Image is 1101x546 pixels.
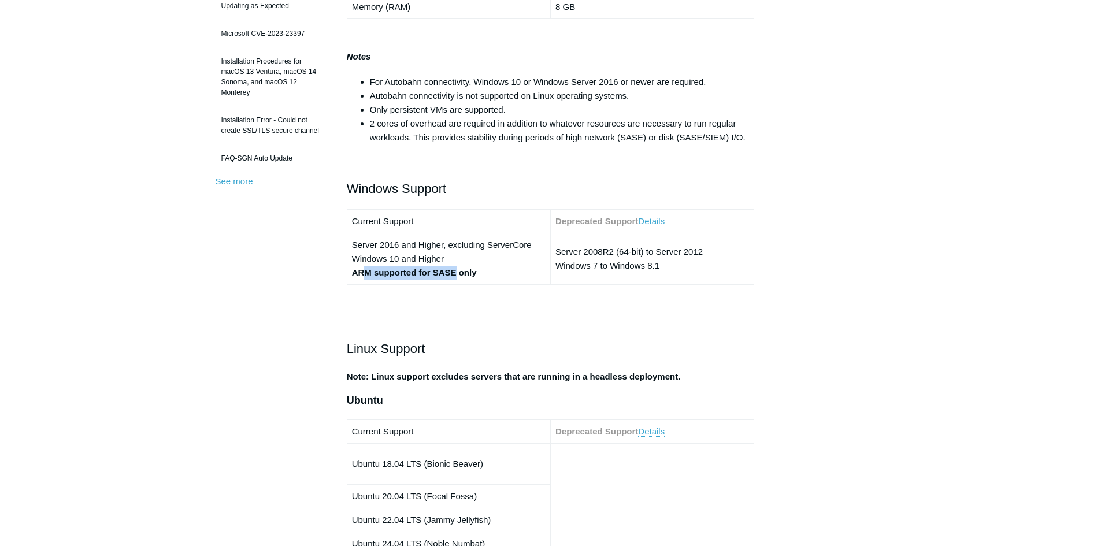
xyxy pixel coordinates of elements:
a: FAQ-SGN Auto Update [216,147,329,169]
p: Ubuntu 18.04 LTS (Bionic Beaver) [352,457,546,471]
strong: Deprecated Support [555,216,638,226]
strong: Deprecated Support [555,426,638,436]
td: Ubuntu 20.04 LTS (Focal Fossa) [347,484,550,508]
td: Server 2016 and Higher, excluding ServerCore Windows 10 and Higher [347,233,550,285]
strong: Note: Linux support excludes servers that are running in a headless deployment. [347,372,681,381]
a: See more [216,176,253,186]
li: Only persistent VMs are supported. [370,103,755,117]
td: Ubuntu 22.04 LTS (Jammy Jellyfish) [347,508,550,532]
a: Installation Procedures for macOS 13 Ventura, macOS 14 Sonoma, and macOS 12 Monterey [216,50,329,103]
span: Linux Support [347,341,425,356]
td: Current Support [347,419,550,443]
a: Installation Error - Could not create SSL/TLS secure channel [216,109,329,142]
strong: Notes [347,51,371,61]
li: For Autobahn connectivity, Windows 10 or Windows Server 2016 or newer are required. [370,75,755,89]
a: Details [638,426,665,437]
a: Microsoft CVE-2023-23397 [216,23,329,44]
strong: ARM supported for SASE only [352,268,477,277]
li: Autobahn connectivity is not supported on Linux operating systems. [370,89,755,103]
a: Details [638,216,665,226]
td: Server 2008R2 (64-bit) to Server 2012 Windows 7 to Windows 8.1 [550,233,754,285]
span: Windows Support [347,181,446,196]
td: Current Support [347,210,550,233]
li: 2 cores of overhead are required in addition to whatever resources are necessary to run regular w... [370,117,755,144]
span: Ubuntu [347,395,383,406]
